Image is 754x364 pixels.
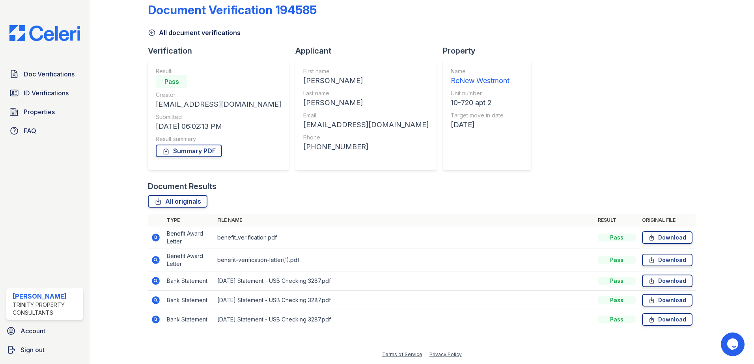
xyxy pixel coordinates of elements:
div: Pass [156,75,187,88]
div: [DATE] [451,119,510,130]
div: First name [303,67,429,75]
div: [PERSON_NAME] [13,292,80,301]
div: | [425,351,427,357]
div: Unit number [451,89,510,97]
a: All originals [148,195,207,208]
div: Pass [598,256,636,264]
a: Name ReNew Westmont [451,67,510,86]
td: [DATE] Statement - USB Checking 3287.pdf [214,271,595,291]
a: Download [642,275,692,287]
a: Download [642,254,692,266]
a: ID Verifications [6,85,83,101]
div: Last name [303,89,429,97]
div: Verification [148,45,295,56]
div: Submitted [156,113,281,121]
span: Sign out [21,345,45,355]
a: Properties [6,104,83,120]
div: ReNew Westmont [451,75,510,86]
div: Name [451,67,510,75]
div: [EMAIL_ADDRESS][DOMAIN_NAME] [303,119,429,130]
span: FAQ [24,126,36,136]
div: Target move in date [451,111,510,119]
div: Pass [598,277,636,285]
img: CE_Logo_Blue-a8612792a0a2168367f1c8372b55b34899dd931a85d93a1a3d3e32e68fde9ad4.png [3,25,86,41]
th: Type [164,214,214,227]
div: Pass [598,316,636,323]
a: All document verifications [148,28,241,37]
span: ID Verifications [24,88,69,98]
span: Properties [24,107,55,117]
div: Pass [598,234,636,241]
div: Document Results [148,181,216,192]
div: Result [156,67,281,75]
span: Account [21,326,45,336]
a: Sign out [3,342,86,358]
th: Result [595,214,639,227]
div: Applicant [295,45,443,56]
th: File name [214,214,595,227]
div: Document Verification 194585 [148,3,317,17]
td: Bank Statement [164,291,214,310]
div: Trinity Property Consultants [13,301,80,317]
div: Property [443,45,538,56]
a: FAQ [6,123,83,139]
a: Summary PDF [156,145,222,157]
div: Phone [303,134,429,141]
div: Result summary [156,135,281,143]
a: Download [642,313,692,326]
th: Original file [639,214,696,227]
td: benefit-verification-letter(1).pdf [214,249,595,271]
div: Creator [156,91,281,99]
div: [PHONE_NUMBER] [303,141,429,152]
a: Privacy Policy [429,351,462,357]
td: Benefit Award Letter [164,227,214,249]
td: Benefit Award Letter [164,249,214,271]
iframe: chat widget [721,332,746,356]
a: Terms of Service [382,351,422,357]
a: Account [3,323,86,339]
div: [PERSON_NAME] [303,75,429,86]
div: Email [303,111,429,119]
div: [EMAIL_ADDRESS][DOMAIN_NAME] [156,99,281,110]
span: Doc Verifications [24,69,75,79]
td: [DATE] Statement - USB Checking 3287.pdf [214,291,595,310]
a: Doc Verifications [6,66,83,82]
a: Download [642,231,692,244]
div: [DATE] 06:02:13 PM [156,121,281,132]
a: Download [642,294,692,306]
td: Bank Statement [164,271,214,291]
div: 10-720 apt 2 [451,97,510,108]
div: Pass [598,296,636,304]
td: Bank Statement [164,310,214,329]
div: [PERSON_NAME] [303,97,429,108]
td: [DATE] Statement - USB Checking 3287.pdf [214,310,595,329]
td: benefit_verification.pdf [214,227,595,249]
